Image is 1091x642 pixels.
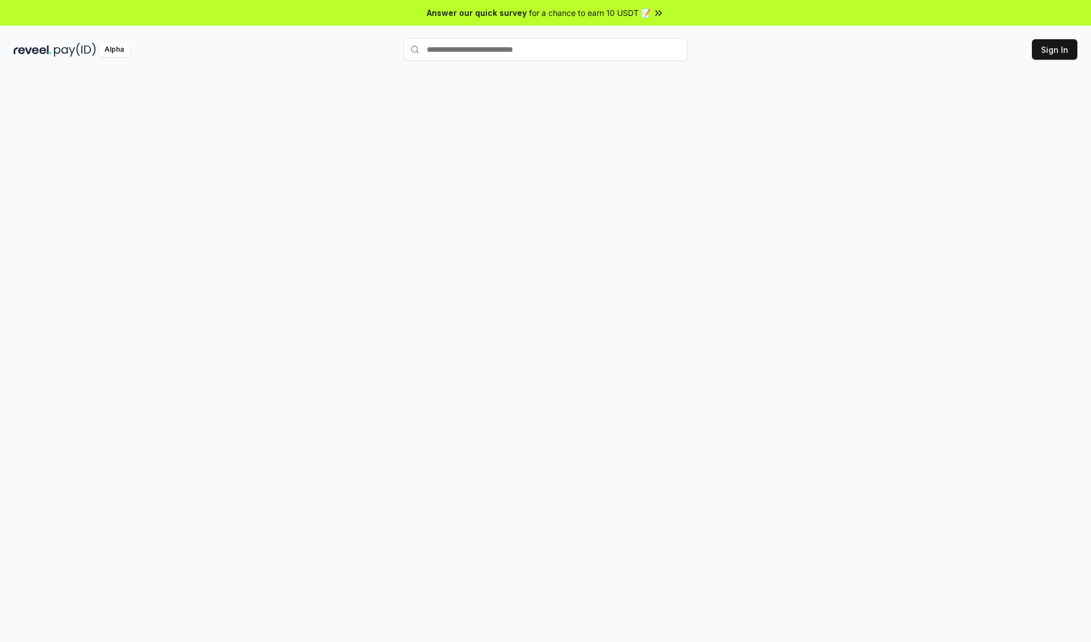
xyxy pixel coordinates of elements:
button: Sign In [1032,39,1077,60]
span: Answer our quick survey [427,7,527,19]
img: reveel_dark [14,43,52,57]
span: for a chance to earn 10 USDT 📝 [529,7,651,19]
div: Alpha [98,43,130,57]
img: pay_id [54,43,96,57]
